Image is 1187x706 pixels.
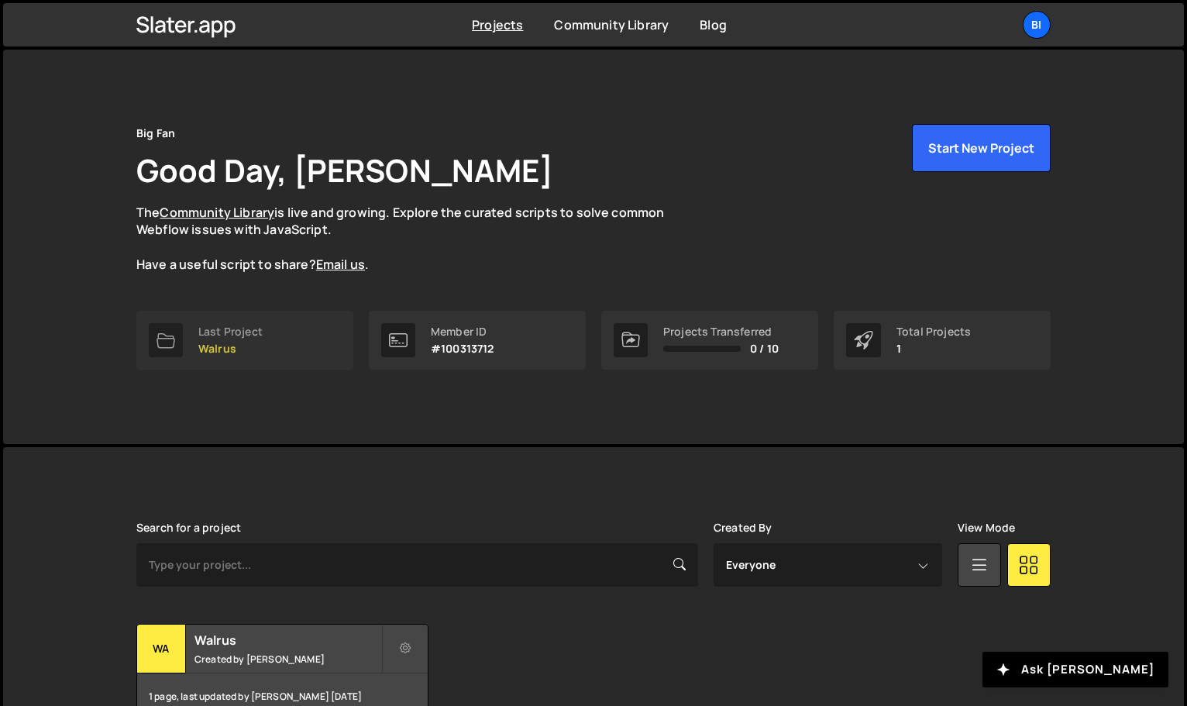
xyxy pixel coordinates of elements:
button: Ask [PERSON_NAME] [982,652,1168,687]
div: Total Projects [896,325,971,338]
a: Blog [700,16,727,33]
small: Created by [PERSON_NAME] [194,653,381,666]
p: #100313712 [431,343,494,355]
label: View Mode [958,522,1015,534]
a: Email us [316,256,365,273]
a: Bi [1023,11,1051,39]
input: Type your project... [136,543,698,587]
button: Start New Project [912,124,1051,172]
div: Big Fan [136,124,175,143]
p: 1 [896,343,971,355]
a: Last Project Walrus [136,311,353,370]
p: The is live and growing. Explore the curated scripts to solve common Webflow issues with JavaScri... [136,204,694,274]
label: Created By [714,522,772,534]
a: Community Library [554,16,669,33]
a: Community Library [160,204,274,221]
div: Wa [137,625,186,673]
div: Last Project [198,325,263,338]
span: 0 / 10 [750,343,779,355]
div: Member ID [431,325,494,338]
label: Search for a project [136,522,241,534]
h1: Good Day, [PERSON_NAME] [136,149,553,191]
div: Projects Transferred [663,325,779,338]
h2: Walrus [194,632,381,649]
a: Projects [472,16,523,33]
p: Walrus [198,343,263,355]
